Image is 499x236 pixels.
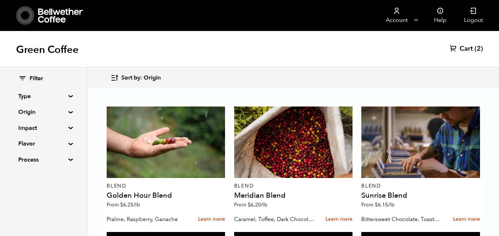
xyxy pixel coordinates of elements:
[18,92,69,101] summary: Type
[18,155,69,164] summary: Process
[453,212,480,227] a: Learn more
[107,201,140,208] span: From
[18,139,69,148] summary: Flavor
[261,201,267,208] span: /lb
[107,214,187,225] p: Praline, Raspberry, Ganache
[234,183,353,189] p: Blend
[30,75,43,83] span: Filter
[361,201,395,208] span: From
[375,201,378,208] span: $
[133,201,140,208] span: /lb
[325,212,353,227] a: Learn more
[234,192,353,199] h4: Meridian Blend
[121,74,161,82] span: Sort by: Origin
[361,192,480,199] h4: Sunrise Blend
[248,201,251,208] span: $
[475,45,483,53] span: (2)
[450,45,483,53] a: Cart (2)
[460,45,473,53] span: Cart
[198,212,225,227] a: Learn more
[16,43,79,56] h1: Green Coffee
[18,108,69,116] summary: Origin
[18,124,69,132] summary: Impact
[234,214,315,225] p: Caramel, Toffee, Dark Chocolate
[234,201,267,208] span: From
[361,214,442,225] p: Bittersweet Chocolate, Toasted Marshmallow, Candied Orange, Praline
[120,201,140,208] bdi: 6.25
[248,201,267,208] bdi: 6.20
[388,201,395,208] span: /lb
[120,201,123,208] span: $
[110,69,161,86] button: Sort by: Origin
[107,183,225,189] p: Blend
[107,192,225,199] h4: Golden Hour Blend
[375,201,395,208] bdi: 6.15
[361,183,480,189] p: Blend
